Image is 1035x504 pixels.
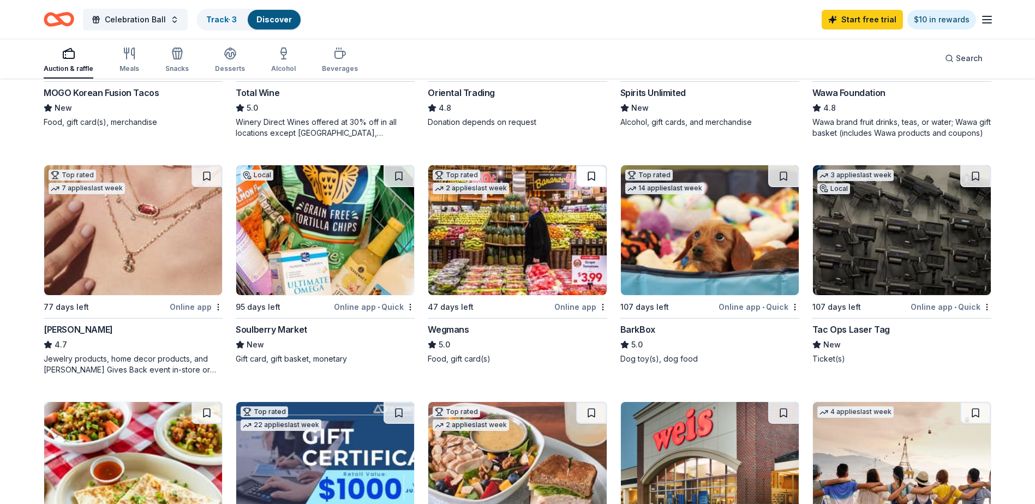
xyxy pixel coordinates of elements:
span: Search [956,52,983,65]
div: Top rated [433,170,480,181]
button: Beverages [322,43,358,79]
div: Local [241,170,273,181]
div: 3 applies last week [817,170,894,181]
span: 5.0 [631,338,643,351]
div: Online app Quick [911,300,991,314]
div: Ticket(s) [812,353,991,364]
div: Alcohol, gift cards, and merchandise [620,117,799,128]
div: Tac Ops Laser Tag [812,323,890,336]
button: Alcohol [271,43,296,79]
div: 107 days left [812,301,861,314]
span: • [378,303,380,311]
div: 107 days left [620,301,669,314]
span: • [954,303,956,311]
img: Image for Kendra Scott [44,165,222,295]
span: New [631,101,649,115]
button: Track· 3Discover [196,9,302,31]
div: BarkBox [620,323,655,336]
div: Meals [119,64,139,73]
span: New [247,338,264,351]
div: Top rated [241,406,288,417]
div: Wawa brand fruit drinks, teas, or water; Wawa gift basket (includes Wawa products and coupons) [812,117,991,139]
img: Image for BarkBox [621,165,799,295]
span: 5.0 [439,338,450,351]
div: Soulberry Market [236,323,307,336]
div: Local [817,183,850,194]
button: Meals [119,43,139,79]
button: Desserts [215,43,245,79]
button: Snacks [165,43,189,79]
span: 4.8 [823,101,836,115]
img: Image for Soulberry Market [236,165,414,295]
a: Image for Tac Ops Laser Tag3 applieslast weekLocal107 days leftOnline app•QuickTac Ops Laser TagN... [812,165,991,364]
div: 22 applies last week [241,419,321,431]
div: Top rated [49,170,96,181]
div: Gift card, gift basket, monetary [236,353,415,364]
span: • [762,303,764,311]
div: 4 applies last week [817,406,894,418]
div: Online app [554,300,607,314]
div: Dog toy(s), dog food [620,353,799,364]
a: Image for WegmansTop rated2 applieslast week47 days leftOnline appWegmans5.0Food, gift card(s) [428,165,607,364]
div: 2 applies last week [433,419,509,431]
button: Search [936,47,991,69]
div: Desserts [215,64,245,73]
div: Donation depends on request [428,117,607,128]
div: Total Wine [236,86,279,99]
span: New [55,101,72,115]
a: Discover [256,15,292,24]
a: Image for Kendra ScottTop rated7 applieslast week77 days leftOnline app[PERSON_NAME]4.7Jewelry pr... [44,165,223,375]
div: [PERSON_NAME] [44,323,113,336]
div: Jewelry products, home decor products, and [PERSON_NAME] Gives Back event in-store or online (or ... [44,353,223,375]
div: Oriental Trading [428,86,495,99]
div: Online app Quick [719,300,799,314]
span: 4.8 [439,101,451,115]
a: Image for BarkBoxTop rated14 applieslast week107 days leftOnline app•QuickBarkBox5.0Dog toy(s), d... [620,165,799,364]
div: Wegmans [428,323,469,336]
div: 47 days left [428,301,474,314]
div: Auction & raffle [44,64,93,73]
div: Alcohol [271,64,296,73]
a: Start free trial [822,10,903,29]
div: 14 applies last week [625,183,704,194]
span: 5.0 [247,101,258,115]
img: Image for Tac Ops Laser Tag [813,165,991,295]
a: $10 in rewards [907,10,976,29]
div: 77 days left [44,301,89,314]
div: 7 applies last week [49,183,125,194]
div: Spirits Unlimited [620,86,686,99]
div: Food, gift card(s) [428,353,607,364]
img: Image for Wegmans [428,165,606,295]
div: Top rated [433,406,480,417]
div: 95 days left [236,301,280,314]
div: Winery Direct Wines offered at 30% off in all locations except [GEOGRAPHIC_DATA], [GEOGRAPHIC_DAT... [236,117,415,139]
span: New [823,338,841,351]
div: Wawa Foundation [812,86,886,99]
div: Snacks [165,64,189,73]
div: 2 applies last week [433,183,509,194]
div: Food, gift card(s), merchandise [44,117,223,128]
div: MOGO Korean Fusion Tacos [44,86,159,99]
button: Celebration Ball [83,9,188,31]
span: 4.7 [55,338,67,351]
a: Track· 3 [206,15,237,24]
span: Celebration Ball [105,13,166,26]
a: Image for Soulberry MarketLocal95 days leftOnline app•QuickSoulberry MarketNewGift card, gift bas... [236,165,415,364]
a: Home [44,7,74,32]
button: Auction & raffle [44,43,93,79]
div: Online app [170,300,223,314]
div: Beverages [322,64,358,73]
div: Top rated [625,170,673,181]
div: Online app Quick [334,300,415,314]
